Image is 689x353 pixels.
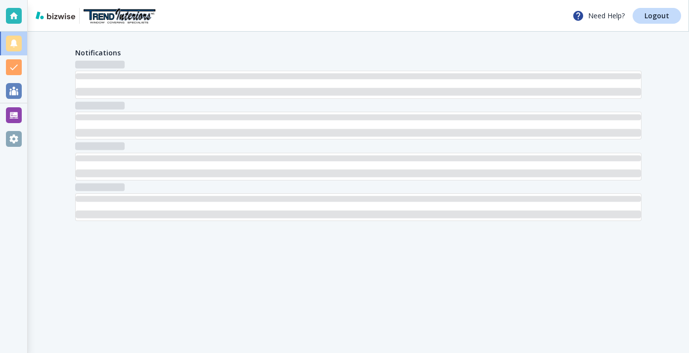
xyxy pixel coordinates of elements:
[644,12,669,19] p: Logout
[633,8,681,24] a: Logout
[75,47,121,58] h4: Notifications
[36,11,75,19] img: bizwise
[84,8,156,24] img: Trend Interiors, Inc
[572,10,625,22] p: Need Help?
